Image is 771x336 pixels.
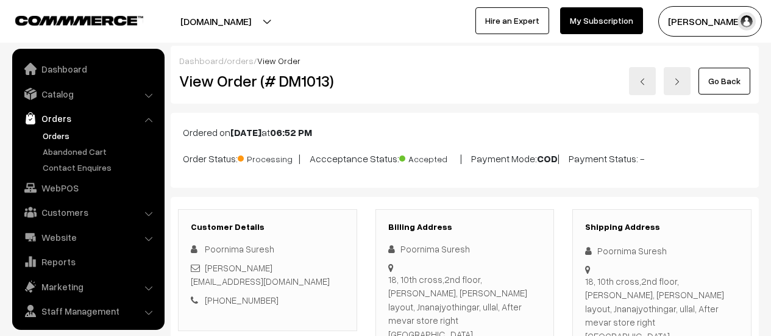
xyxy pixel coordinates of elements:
[673,78,681,85] img: right-arrow.png
[15,58,160,80] a: Dashboard
[585,244,739,258] div: Poornima Suresh
[15,226,160,248] a: Website
[399,149,460,165] span: Accepted
[560,7,643,34] a: My Subscription
[191,222,344,232] h3: Customer Details
[205,295,279,306] a: [PHONE_NUMBER]
[15,12,122,27] a: COMMMERCE
[183,149,747,166] p: Order Status: | Accceptance Status: | Payment Mode: | Payment Status: -
[537,152,558,165] b: COD
[15,201,160,223] a: Customers
[179,55,224,66] a: Dashboard
[15,276,160,298] a: Marketing
[257,55,300,66] span: View Order
[40,161,160,174] a: Contact Enquires
[40,129,160,142] a: Orders
[639,78,646,85] img: left-arrow.png
[388,222,542,232] h3: Billing Address
[230,126,261,138] b: [DATE]
[15,83,160,105] a: Catalog
[191,262,330,287] a: [PERSON_NAME][EMAIL_ADDRESS][DOMAIN_NAME]
[15,300,160,322] a: Staff Management
[15,177,160,199] a: WebPOS
[15,16,143,25] img: COMMMERCE
[270,126,312,138] b: 06:52 PM
[138,6,294,37] button: [DOMAIN_NAME]
[227,55,254,66] a: orders
[238,149,299,165] span: Processing
[179,54,750,67] div: / /
[388,242,542,256] div: Poornima Suresh
[737,12,756,30] img: user
[183,125,747,140] p: Ordered on at
[698,68,750,95] a: Go Back
[15,251,160,273] a: Reports
[40,145,160,158] a: Abandoned Cart
[475,7,549,34] a: Hire an Expert
[658,6,762,37] button: [PERSON_NAME]
[179,71,357,90] h2: View Order (# DM1013)
[15,107,160,129] a: Orders
[205,243,274,254] span: Poornima Suresh
[585,222,739,232] h3: Shipping Address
